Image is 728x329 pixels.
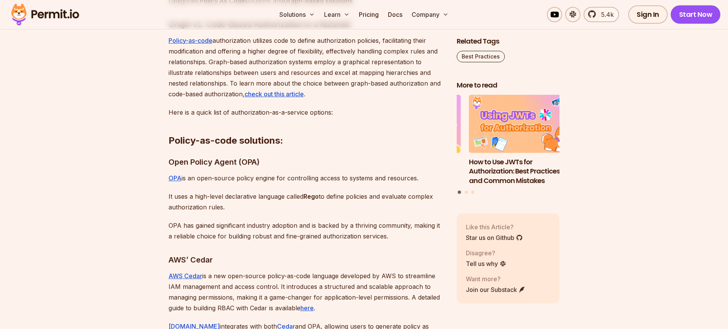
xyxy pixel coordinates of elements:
p: Like this Article? [466,222,523,231]
a: Sign In [628,5,668,24]
a: OPA [169,174,182,182]
a: Tell us why [466,259,506,268]
a: here [300,304,314,312]
div: Posts [457,95,560,195]
p: is a new open-source policy-as-code language developed by AWS to streamline IAM management and ac... [169,271,444,313]
button: Go to slide 1 [458,190,461,194]
p: Here is a quick list of authorization-as-a-service options: [169,107,444,118]
a: Start Now [671,5,721,24]
span: 5.4k [597,10,614,19]
p: Want more? [466,274,525,283]
h2: Related Tags [457,37,560,46]
button: Go to slide 2 [465,190,468,193]
a: 5.4k [584,7,619,22]
a: Join our Substack [466,285,525,294]
a: Docs [385,7,405,22]
a: Policy-as-code [169,37,212,44]
button: Solutions [276,7,318,22]
h3: A Guide to Bearer Tokens: JWT vs. Opaque Tokens [358,157,461,176]
button: Company [409,7,452,22]
li: 1 of 3 [469,95,572,186]
p: It uses a high-level declarative language called to define policies and evaluate complex authoriz... [169,191,444,212]
a: Star us on Github [466,233,523,242]
img: A Guide to Bearer Tokens: JWT vs. Opaque Tokens [358,95,461,153]
p: OPA has gained significant industry adoption and is backed by a thriving community, making it a r... [169,220,444,241]
img: Permit logo [8,2,83,28]
h2: More to read [457,81,560,90]
button: Learn [321,7,353,22]
a: Pricing [356,7,382,22]
a: check out this article [245,90,304,98]
button: Go to slide 3 [471,190,474,193]
p: Disagree? [466,248,506,257]
p: is an open-source policy engine for controlling access to systems and resources. [169,173,444,183]
a: AWS Cedar [169,272,202,280]
h3: Open Policy Agent (OPA) [169,156,444,168]
h3: How to Use JWTs for Authorization: Best Practices and Common Mistakes [469,157,572,185]
p: authorization utilizes code to define authorization policies, facilitating their modification and... [169,35,444,99]
h3: AWS’ Cedar [169,254,444,266]
a: Best Practices [457,51,505,62]
li: 3 of 3 [358,95,461,186]
strong: Rego [303,193,319,200]
h2: Policy-as-code solutions: [169,104,444,147]
img: How to Use JWTs for Authorization: Best Practices and Common Mistakes [469,95,572,153]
